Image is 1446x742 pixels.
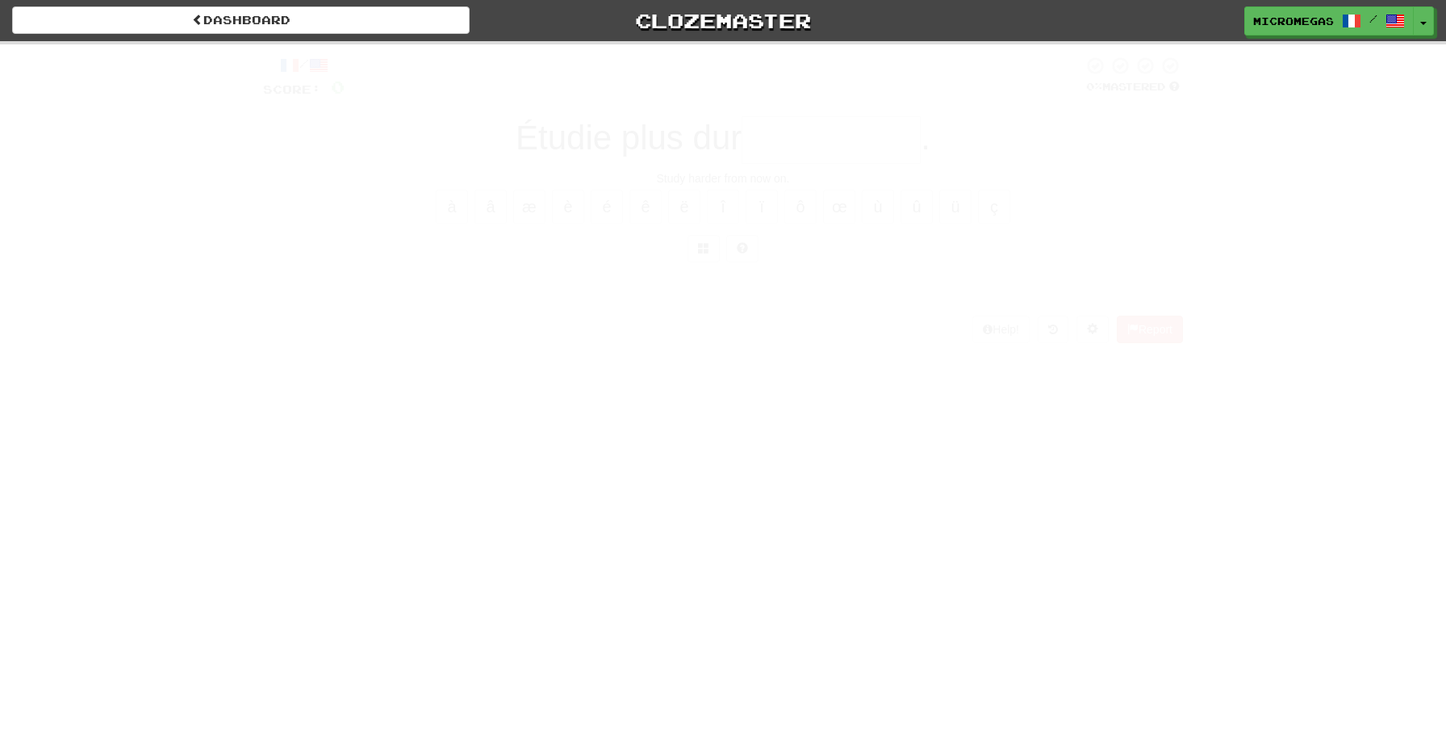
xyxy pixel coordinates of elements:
a: microMEGAS / [1244,6,1414,36]
span: Étudie plus dur [516,119,742,157]
button: ë [668,190,700,224]
button: î [707,190,739,224]
button: Single letter hint - you only get 1 per sentence and score half the points! alt+h [726,235,759,262]
button: ê [629,190,662,224]
button: Switch sentence to multiple choice alt+p [687,235,720,262]
span: / [1369,13,1377,24]
button: û [901,190,933,224]
span: microMEGAS [1253,14,1334,28]
button: Help! [972,316,1030,343]
button: Round history (alt+y) [1038,316,1068,343]
a: Dashboard [12,6,470,34]
span: Score: [263,82,321,96]
button: à [436,190,468,224]
div: Mastered [1083,80,1183,94]
span: 0 % [1086,80,1102,93]
button: Report [1117,316,1183,343]
span: 0 [331,77,345,97]
button: é [591,190,623,224]
button: æ [513,190,545,224]
button: Submit [673,270,773,308]
span: 0 [456,43,470,62]
button: â [474,190,507,224]
button: ù [862,190,894,224]
button: è [552,190,584,224]
span: . [921,119,930,157]
button: ï [746,190,778,224]
div: Study harder from now on. [263,170,1183,187]
button: ü [939,190,972,224]
button: ô [784,190,817,224]
span: 0 [787,43,800,62]
span: 10 [1072,43,1100,62]
a: Clozemaster [494,6,951,35]
button: ç [978,190,1010,224]
button: œ [823,190,855,224]
div: / [263,56,345,76]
